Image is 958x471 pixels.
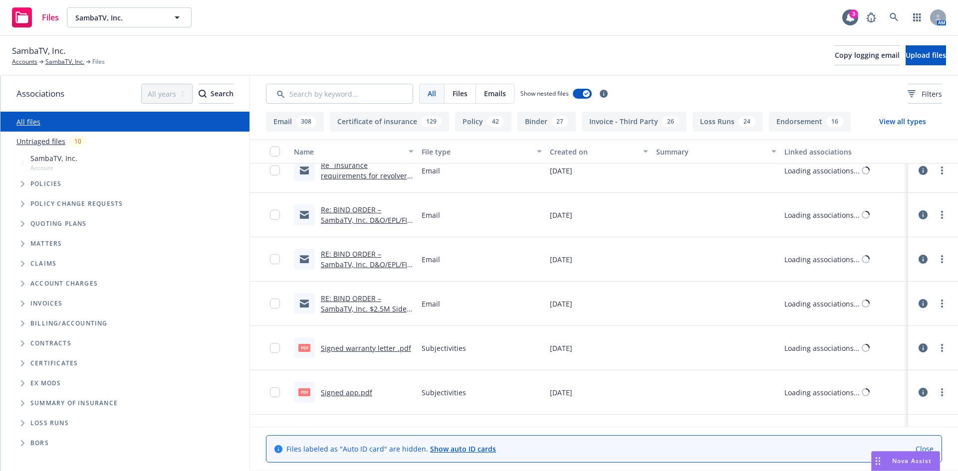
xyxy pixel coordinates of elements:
span: [DATE] [550,299,572,309]
a: Close [916,444,934,454]
a: RE: BIND ORDER – SambaTV, Inc. D&O/EPL/FID [DATE] - [DATE] [321,249,412,280]
div: Name [294,147,403,157]
button: Invoice - Third Party [582,112,687,132]
a: Search [884,7,904,27]
span: [DATE] [550,343,572,353]
span: Billing/Accounting [30,320,108,326]
button: Loss Runs [693,112,763,132]
span: SambaTV, Inc. [30,153,77,163]
span: Certificates [30,360,78,366]
span: Email [422,254,440,265]
a: Signed app.pdf [321,388,372,397]
button: Certificate of insurance [330,112,449,132]
a: Report a Bug [861,7,881,27]
input: Select all [270,147,280,157]
div: Linked associations [784,147,904,157]
div: 129 [421,116,442,127]
a: more [936,386,948,398]
div: 27 [551,116,568,127]
a: more [936,342,948,354]
button: File type [418,140,545,163]
div: 3 [849,9,858,18]
a: Switch app [907,7,927,27]
div: Loading associations... [784,254,860,265]
div: Folder Tree Example [0,314,249,453]
span: Files labeled as "Auto ID card" are hidden. [286,444,496,454]
button: Copy logging email [835,45,900,65]
button: Summary [652,140,780,163]
button: Email [266,112,324,132]
span: Files [453,88,468,99]
span: [DATE] [550,254,572,265]
button: Created on [546,140,653,163]
span: Upload files [906,50,946,60]
span: Policy change requests [30,201,123,207]
span: Policies [30,181,62,187]
div: Loading associations... [784,343,860,353]
span: Invoices [30,301,63,307]
a: SambaTV, Inc. [45,57,84,66]
span: SambaTV, Inc. [12,44,65,57]
button: Name [290,140,418,163]
div: Loading associations... [784,165,860,176]
div: Search [199,84,234,103]
a: RE: BIND ORDER – SambaTV, Inc. $2.5M Side A D&O [DATE] - [DATE] [321,294,413,324]
span: Account charges [30,281,98,287]
span: Account [30,163,77,172]
span: BORs [30,440,49,446]
input: Toggle Row Selected [270,210,280,220]
a: more [936,209,948,221]
div: 16 [826,116,843,127]
button: Upload files [906,45,946,65]
div: 42 [487,116,504,127]
span: Email [422,299,440,309]
span: Contracts [30,340,71,346]
span: Subjectivities [422,387,466,398]
input: Toggle Row Selected [270,299,280,309]
span: pdf [298,388,310,396]
button: SambaTV, Inc. [67,7,192,27]
span: Show nested files [520,89,569,98]
a: All files [16,117,40,127]
span: Quoting plans [30,221,87,227]
span: Summary of insurance [30,400,118,406]
button: Policy [455,112,511,132]
span: SambaTV, Inc. [75,12,162,23]
span: All [428,88,436,99]
a: Re: BIND ORDER – SambaTV, Inc. D&O/EPL/FID [DATE] - [DATE] [321,205,412,235]
input: Toggle Row Selected [270,343,280,353]
span: pdf [298,344,310,351]
a: Accounts [12,57,37,66]
div: Tree Example [0,151,249,314]
span: Copy logging email [835,50,900,60]
input: Search by keyword... [266,84,413,104]
span: Email [422,210,440,220]
span: Email [422,165,440,176]
span: Emails [484,88,506,99]
span: Claims [30,261,56,267]
span: Files [92,57,105,66]
span: [DATE] [550,387,572,398]
button: View all types [863,112,942,132]
div: 308 [296,116,316,127]
a: Signed warranty letter .pdf [321,343,411,353]
div: Created on [550,147,638,157]
input: Toggle Row Selected [270,165,280,175]
button: SearchSearch [199,84,234,104]
input: Toggle Row Selected [270,254,280,264]
a: more [936,253,948,265]
span: Files [42,13,59,21]
span: [DATE] [550,210,572,220]
a: Re_ insurance requirements for revolver loan.msg [321,160,407,191]
div: Loading associations... [784,387,860,398]
span: Filters [908,89,942,99]
a: Untriaged files [16,136,65,147]
span: [DATE] [550,165,572,176]
div: 26 [662,116,679,127]
div: Loading associations... [784,210,860,220]
span: Associations [16,87,64,100]
span: Subjectivities [422,343,466,353]
span: Matters [30,241,62,247]
button: Endorsement [769,112,851,132]
div: File type [422,147,530,157]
